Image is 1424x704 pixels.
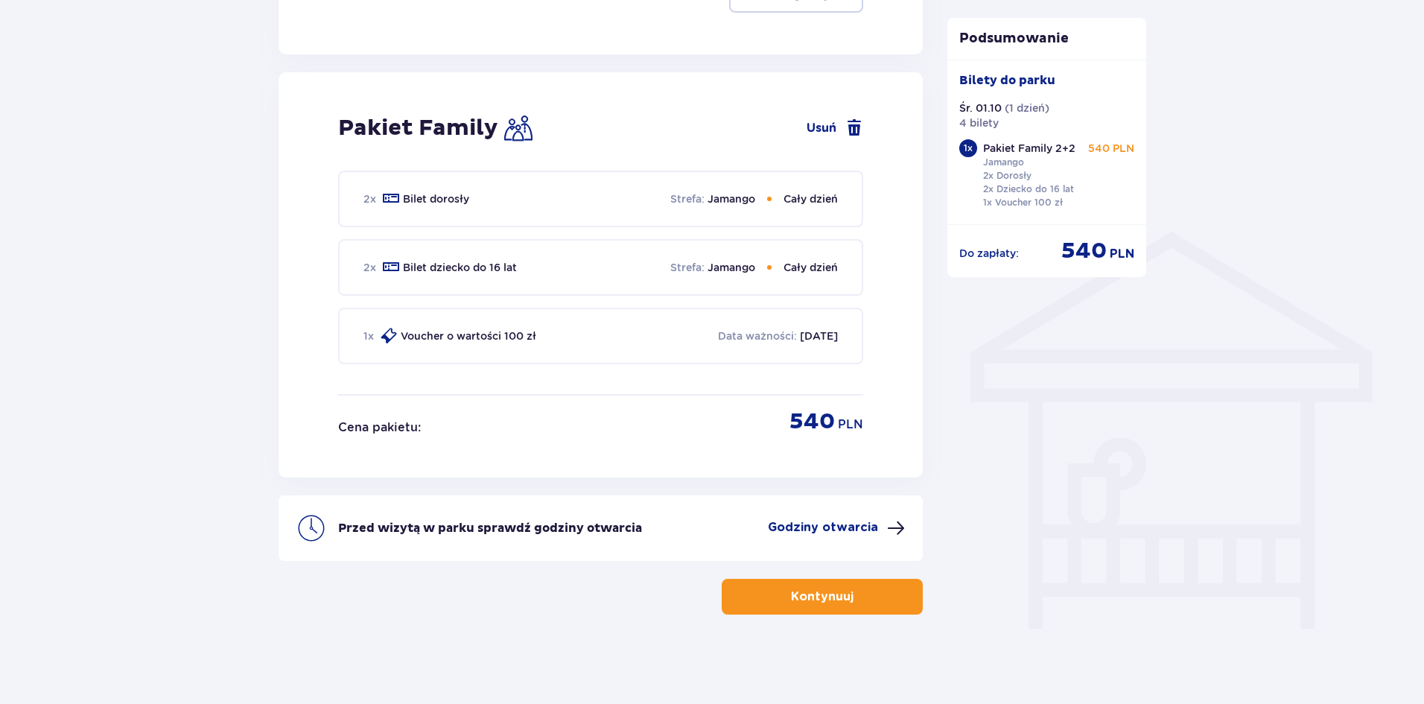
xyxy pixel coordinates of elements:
[403,260,517,275] p: Bilet dziecko do 16 lat
[791,589,854,605] p: Kontynuuj
[783,191,838,206] p: Cały dzień
[959,246,1019,261] p: Do zapłaty :
[363,260,376,275] p: 2 x
[504,114,533,142] img: Family Icon
[670,191,705,206] p: Strefa :
[708,260,755,275] p: Jamango
[722,579,923,615] button: Kontynuuj
[338,520,642,536] p: Przed wizytą w parku sprawdź godziny otwarcia
[1061,237,1107,265] p: 540
[983,156,1024,169] p: Jamango
[959,101,1002,115] p: Śr. 01.10
[338,419,418,436] p: Cena pakietu
[296,513,326,543] img: clock icon
[363,191,376,206] p: 2 x
[403,191,469,206] p: Bilet dorosły
[959,139,977,157] div: 1 x
[670,260,705,275] p: Strefa :
[983,169,1074,209] p: 2x Dorosły 2x Dziecko do 16 lat 1x Voucher 100 zł
[947,30,1147,48] p: Podsumowanie
[959,115,999,130] p: 4 bilety
[418,419,421,436] p: :
[401,329,536,343] p: Voucher o wartości 100 zł
[708,191,755,206] p: Jamango
[1005,101,1049,115] p: ( 1 dzień )
[783,260,838,275] p: Cały dzień
[807,119,863,137] a: Usuń
[789,408,835,436] p: 540
[338,114,498,142] p: Pakiet Family
[1110,246,1134,262] p: PLN
[768,519,905,537] button: Godziny otwarcia
[800,329,838,343] p: [DATE]
[838,416,863,433] p: PLN
[768,519,878,536] p: Godziny otwarcia
[1088,141,1134,156] p: 540 PLN
[983,141,1075,156] p: Pakiet Family 2+2
[959,72,1055,89] p: Bilety do parku
[718,329,797,343] p: Data ważności :
[363,329,374,343] p: 1 x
